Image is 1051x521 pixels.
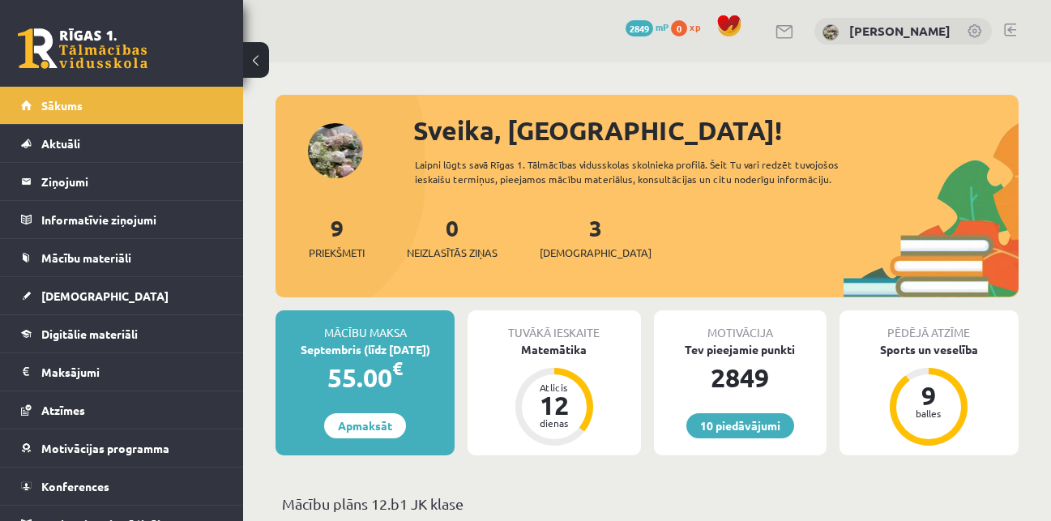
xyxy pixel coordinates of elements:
[21,468,223,505] a: Konferences
[840,310,1019,341] div: Pēdējā atzīme
[21,391,223,429] a: Atzīmes
[904,408,953,418] div: balles
[468,341,640,448] a: Matemātika Atlicis 12 dienas
[415,157,861,186] div: Laipni lūgts savā Rīgas 1. Tālmācības vidusskolas skolnieka profilā. Šeit Tu vari redzēt tuvojošo...
[276,358,455,397] div: 55.00
[671,20,687,36] span: 0
[654,358,827,397] div: 2849
[626,20,653,36] span: 2849
[282,493,1012,515] p: Mācību plāns 12.b1 JK klase
[849,23,951,39] a: [PERSON_NAME]
[41,98,83,113] span: Sākums
[530,382,579,392] div: Atlicis
[468,310,640,341] div: Tuvākā ieskaite
[41,441,169,455] span: Motivācijas programma
[41,353,223,391] legend: Maksājumi
[840,341,1019,358] div: Sports un veselība
[413,111,1019,150] div: Sveika, [GEOGRAPHIC_DATA]!
[41,479,109,493] span: Konferences
[21,239,223,276] a: Mācību materiāli
[407,245,498,261] span: Neizlasītās ziņas
[21,201,223,238] a: Informatīvie ziņojumi
[468,341,640,358] div: Matemātika
[41,288,169,303] span: [DEMOGRAPHIC_DATA]
[626,20,669,33] a: 2849 mP
[540,213,652,261] a: 3[DEMOGRAPHIC_DATA]
[530,418,579,428] div: dienas
[904,382,953,408] div: 9
[18,28,147,69] a: Rīgas 1. Tālmācības vidusskola
[407,213,498,261] a: 0Neizlasītās ziņas
[21,125,223,162] a: Aktuāli
[540,245,652,261] span: [DEMOGRAPHIC_DATA]
[392,357,403,380] span: €
[654,310,827,341] div: Motivācija
[276,341,455,358] div: Septembris (līdz [DATE])
[41,136,80,151] span: Aktuāli
[41,327,138,341] span: Digitālie materiāli
[822,24,839,41] img: Sintija Ivbule
[840,341,1019,448] a: Sports un veselība 9 balles
[21,353,223,391] a: Maksājumi
[671,20,708,33] a: 0 xp
[656,20,669,33] span: mP
[41,403,85,417] span: Atzīmes
[324,413,406,438] a: Apmaksāt
[530,392,579,418] div: 12
[654,341,827,358] div: Tev pieejamie punkti
[41,201,223,238] legend: Informatīvie ziņojumi
[276,310,455,341] div: Mācību maksa
[21,163,223,200] a: Ziņojumi
[690,20,700,33] span: xp
[21,429,223,467] a: Motivācijas programma
[41,163,223,200] legend: Ziņojumi
[309,245,365,261] span: Priekšmeti
[41,250,131,265] span: Mācību materiāli
[686,413,794,438] a: 10 piedāvājumi
[21,315,223,352] a: Digitālie materiāli
[309,213,365,261] a: 9Priekšmeti
[21,277,223,314] a: [DEMOGRAPHIC_DATA]
[21,87,223,124] a: Sākums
